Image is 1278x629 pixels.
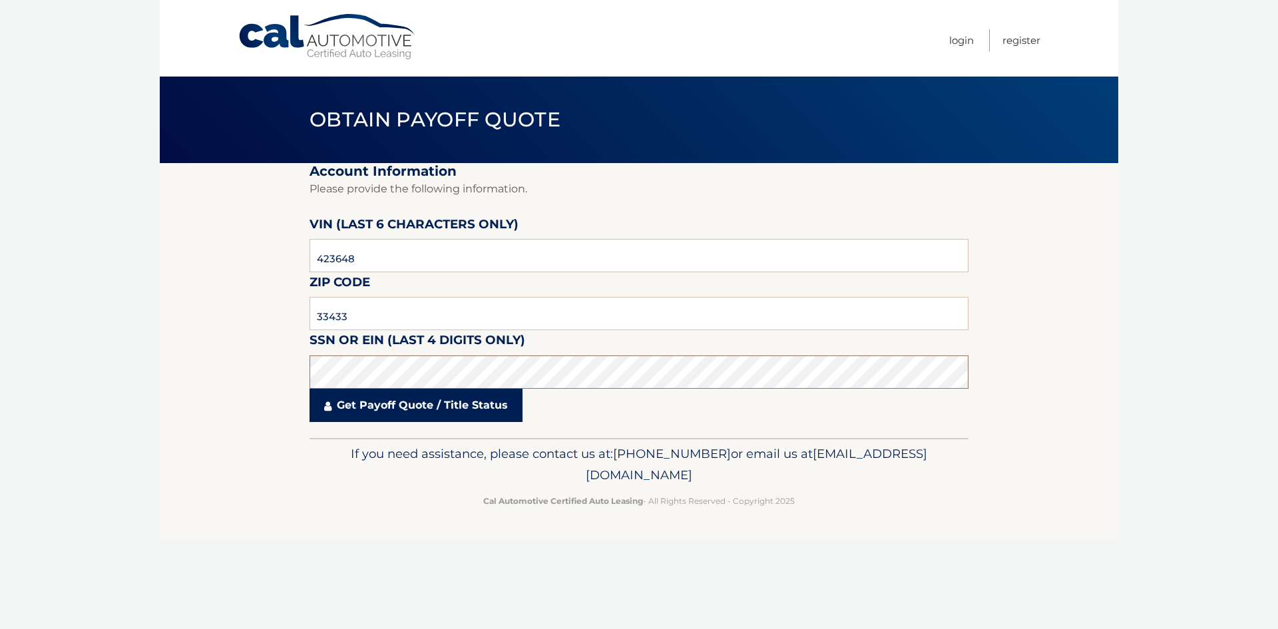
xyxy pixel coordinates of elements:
p: - All Rights Reserved - Copyright 2025 [318,494,960,508]
p: Please provide the following information. [310,180,968,198]
label: SSN or EIN (last 4 digits only) [310,330,525,355]
a: Login [949,29,974,51]
label: VIN (last 6 characters only) [310,214,519,239]
label: Zip Code [310,272,370,297]
p: If you need assistance, please contact us at: or email us at [318,443,960,486]
a: Get Payoff Quote / Title Status [310,389,523,422]
h2: Account Information [310,163,968,180]
a: Register [1002,29,1040,51]
strong: Cal Automotive Certified Auto Leasing [483,496,643,506]
a: Cal Automotive [238,13,417,61]
span: Obtain Payoff Quote [310,107,560,132]
span: [PHONE_NUMBER] [613,446,731,461]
